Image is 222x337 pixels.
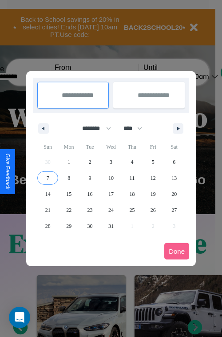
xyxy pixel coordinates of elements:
[37,170,58,186] button: 7
[131,154,133,170] span: 4
[122,202,143,218] button: 25
[87,186,93,202] span: 16
[143,140,163,154] span: Fri
[143,186,163,202] button: 19
[100,154,121,170] button: 3
[164,186,185,202] button: 20
[37,186,58,202] button: 14
[37,140,58,154] span: Sun
[171,186,177,202] span: 20
[151,202,156,218] span: 26
[87,202,93,218] span: 23
[58,202,79,218] button: 22
[129,186,135,202] span: 18
[79,202,100,218] button: 23
[79,140,100,154] span: Tue
[79,154,100,170] button: 2
[87,218,93,234] span: 30
[45,218,51,234] span: 28
[108,202,114,218] span: 24
[143,154,163,170] button: 5
[89,154,91,170] span: 2
[143,170,163,186] button: 12
[9,307,30,328] div: Open Intercom Messenger
[110,154,112,170] span: 3
[58,140,79,154] span: Mon
[122,170,143,186] button: 11
[79,218,100,234] button: 30
[164,202,185,218] button: 27
[37,202,58,218] button: 21
[130,170,135,186] span: 11
[122,186,143,202] button: 18
[45,202,51,218] span: 21
[171,202,177,218] span: 27
[4,154,11,190] div: Give Feedback
[58,154,79,170] button: 1
[67,170,70,186] span: 8
[164,243,189,260] button: Done
[164,140,185,154] span: Sat
[152,154,155,170] span: 5
[108,186,114,202] span: 17
[122,154,143,170] button: 4
[143,202,163,218] button: 26
[100,202,121,218] button: 24
[108,170,114,186] span: 10
[58,186,79,202] button: 15
[47,170,49,186] span: 7
[100,218,121,234] button: 31
[45,186,51,202] span: 14
[66,186,71,202] span: 15
[164,170,185,186] button: 13
[79,170,100,186] button: 9
[66,218,71,234] span: 29
[100,186,121,202] button: 17
[171,170,177,186] span: 13
[151,186,156,202] span: 19
[67,154,70,170] span: 1
[151,170,156,186] span: 12
[37,218,58,234] button: 28
[173,154,175,170] span: 6
[66,202,71,218] span: 22
[164,154,185,170] button: 6
[58,218,79,234] button: 29
[100,140,121,154] span: Wed
[108,218,114,234] span: 31
[79,186,100,202] button: 16
[58,170,79,186] button: 8
[89,170,91,186] span: 9
[129,202,135,218] span: 25
[122,140,143,154] span: Thu
[100,170,121,186] button: 10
